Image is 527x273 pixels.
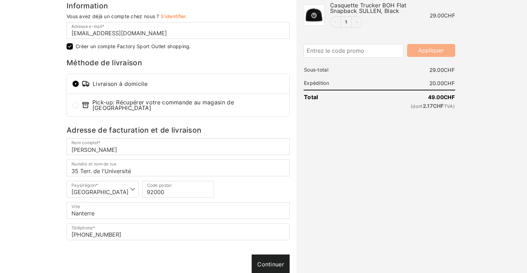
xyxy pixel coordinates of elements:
input: Entrez le code promo [304,44,404,57]
label: Créer un compte Factory Sport Outlet shopping. [76,44,191,49]
bdi: 29.00 [430,12,455,19]
bdi: 29.00 [429,67,455,73]
span: Pick-up: Récupérer votre commande au magasin de [GEOGRAPHIC_DATA] [82,99,284,111]
a: S’identifier. [161,13,187,19]
button: Appliquer [407,44,455,57]
input: Numéro et nom de rue [67,160,290,176]
th: Total [304,94,354,100]
a: Modifier [341,20,351,24]
span: Livraison à domicile [82,80,284,88]
button: Incrément [351,17,362,27]
span: CHF [433,103,444,109]
button: Décrémentation [330,17,341,27]
h3: Méthode de livraison [67,59,290,67]
bdi: 20.00 [429,80,455,87]
span: CHF [444,94,455,101]
bdi: 49.00 [428,94,455,101]
h3: Information [67,2,290,10]
span: 2.17 [423,103,444,109]
span: CHF [444,80,455,87]
input: Code postal [142,181,214,198]
span: Casquette Trucker BOH Flat Snapback SULLEN, Black [330,2,407,14]
input: Nom complet [67,138,290,155]
input: Adresse e-mail [67,22,290,39]
h3: Adresse de facturation et de livraison [67,127,290,134]
span: CHF [444,12,455,19]
th: Sous-total [304,67,354,73]
small: (dont TVA) [354,103,455,109]
input: Ville [67,202,290,219]
span: CHF [444,67,455,73]
input: Téléphone [67,223,290,240]
span: Vous avez déjà un compte chez nous ? [67,13,159,19]
th: Expédition [304,80,354,86]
